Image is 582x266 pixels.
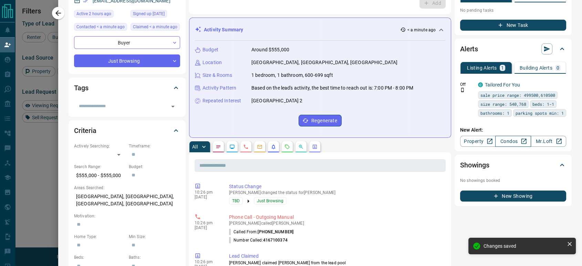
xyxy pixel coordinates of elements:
[74,234,125,240] p: Home Type:
[460,191,566,202] button: New Showing
[531,136,566,147] a: Mr.Loft
[516,110,564,116] span: parking spots min: 1
[74,170,125,181] p: $555,000 - $555,000
[131,23,180,33] div: Thu Aug 14 2025
[202,97,241,104] p: Repeated Interest
[467,65,497,70] p: Listing Alerts
[257,197,283,204] span: Just Browsing
[460,43,478,54] h2: Alerts
[284,144,290,150] svg: Requests
[74,125,96,136] h2: Criteria
[460,157,566,173] div: Showings
[312,144,318,150] svg: Agent Actions
[76,23,125,30] span: Contacted < a minute ago
[232,197,240,204] span: TBD
[251,46,289,53] p: Around $555,000
[480,92,555,99] span: sale price range: 499500,610500
[133,10,165,17] span: Signed up [DATE]
[195,259,219,264] p: 10:26 pm
[74,54,180,67] div: Just Browsing
[216,144,221,150] svg: Notes
[271,144,276,150] svg: Listing Alerts
[168,102,178,111] button: Open
[129,143,180,149] p: Timeframe:
[532,101,554,108] span: beds: 1-1
[202,59,222,66] p: Location
[202,84,236,92] p: Activity Pattern
[129,234,180,240] p: Min Size:
[251,84,413,92] p: Based on the lead's activity, the best time to reach out is: 7:00 PM - 8:00 PM
[229,190,443,195] p: [PERSON_NAME] changed the status for [PERSON_NAME]
[129,254,180,260] p: Baths:
[460,136,496,147] a: Property
[74,80,180,96] div: Tags
[495,136,531,147] a: Condos
[195,225,219,230] p: [DATE]
[460,88,465,92] svg: Push Notification Only
[480,101,526,108] span: size range: 540,768
[460,5,566,16] p: No pending tasks
[229,183,443,190] p: Status Change
[243,144,249,150] svg: Calls
[129,164,180,170] p: Budget:
[229,214,443,221] p: Phone Call - Outgoing Manual
[74,122,180,139] div: Criteria
[460,81,474,88] p: Off
[298,144,304,150] svg: Opportunities
[299,115,342,126] button: Regenerate
[74,143,125,149] p: Actively Searching:
[74,82,88,93] h2: Tags
[520,65,552,70] p: Building Alerts
[257,144,262,150] svg: Emails
[460,20,566,31] button: New Task
[74,213,180,219] p: Motivation:
[407,27,436,33] p: < a minute ago
[557,65,559,70] p: 0
[74,185,180,191] p: Areas Searched:
[460,177,566,184] p: No showings booked
[258,229,293,234] span: [PHONE_NUMBER]
[229,253,443,260] p: Lead Claimed
[204,26,243,33] p: Activity Summary
[133,23,177,30] span: Claimed < a minute ago
[460,160,489,171] h2: Showings
[251,97,303,104] p: [GEOGRAPHIC_DATA] 2
[202,72,232,79] p: Size & Rooms
[229,229,293,235] p: Called From:
[74,23,127,33] div: Thu Aug 14 2025
[251,72,333,79] p: 1 bedroom, 1 bathroom, 600-699 sqft
[229,237,288,243] p: Number Called:
[74,164,125,170] p: Search Range:
[478,82,483,87] div: condos.ca
[195,190,219,195] p: 10:26 pm
[460,41,566,57] div: Alerts
[229,144,235,150] svg: Lead Browsing Activity
[485,82,520,88] a: Tailored For You
[131,10,180,20] div: Fri Jun 04 2021
[460,126,566,134] p: New Alert:
[229,221,443,226] p: [PERSON_NAME] called [PERSON_NAME]
[192,144,198,149] p: All
[501,65,504,70] p: 1
[251,59,397,66] p: [GEOGRAPHIC_DATA], [GEOGRAPHIC_DATA], [GEOGRAPHIC_DATA]
[484,243,564,249] div: Changes saved
[480,110,509,116] span: bathrooms: 1
[229,260,443,266] p: [PERSON_NAME] claimed [PERSON_NAME] from the lead pool
[74,254,125,260] p: Beds:
[195,221,219,225] p: 10:26 pm
[202,46,218,53] p: Budget
[195,23,445,36] div: Activity Summary< a minute ago
[263,238,288,243] span: 4167100374
[74,10,127,20] div: Thu Aug 14 2025
[74,36,180,49] div: Buyer
[195,195,219,199] p: [DATE]
[74,191,180,209] p: [GEOGRAPHIC_DATA], [GEOGRAPHIC_DATA], [GEOGRAPHIC_DATA], [GEOGRAPHIC_DATA]
[76,10,111,17] span: Active 2 hours ago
